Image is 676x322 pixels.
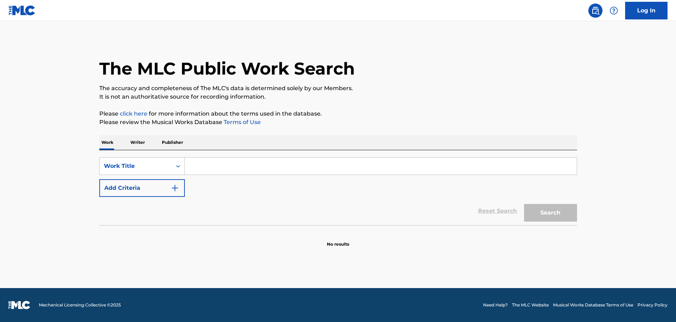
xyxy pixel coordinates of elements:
[8,5,36,16] img: MLC Logo
[99,58,355,79] h1: The MLC Public Work Search
[104,162,167,170] div: Work Title
[99,135,116,150] p: Work
[99,157,577,225] form: Search Form
[8,301,30,309] img: logo
[625,2,668,19] a: Log In
[171,184,179,192] img: 9d2ae6d4665cec9f34b9.svg
[160,135,185,150] p: Publisher
[222,119,261,125] a: Terms of Use
[591,6,600,15] img: search
[99,179,185,197] button: Add Criteria
[607,4,621,18] div: Help
[99,93,577,101] p: It is not an authoritative source for recording information.
[637,302,668,308] a: Privacy Policy
[128,135,147,150] p: Writer
[483,302,508,308] a: Need Help?
[553,302,633,308] a: Musical Works Database Terms of Use
[512,302,549,308] a: The MLC Website
[99,84,577,93] p: The accuracy and completeness of The MLC's data is determined solely by our Members.
[610,6,618,15] img: help
[120,110,147,117] a: click here
[39,302,121,308] span: Mechanical Licensing Collective © 2025
[99,118,577,127] p: Please review the Musical Works Database
[588,4,602,18] a: Public Search
[99,110,577,118] p: Please for more information about the terms used in the database.
[327,233,349,247] p: No results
